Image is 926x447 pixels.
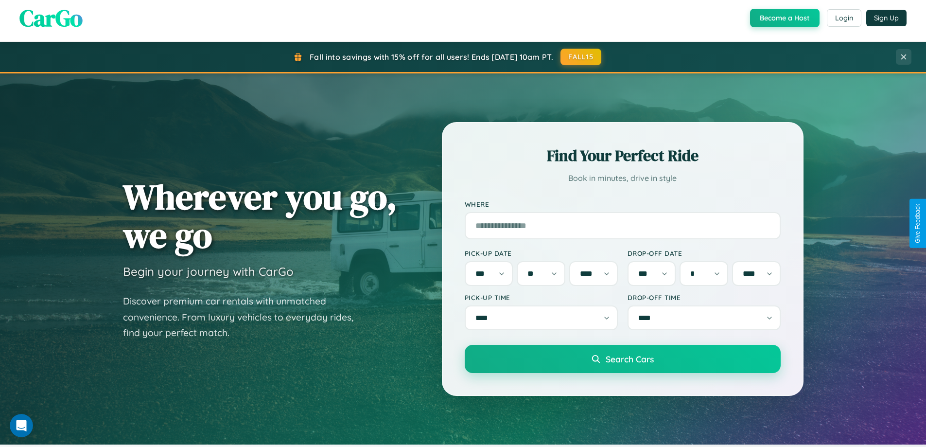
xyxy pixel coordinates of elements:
button: Sign Up [866,10,907,26]
label: Drop-off Time [628,293,781,302]
span: Search Cars [606,354,654,364]
label: Pick-up Time [465,293,618,302]
button: Become a Host [750,9,820,27]
span: Fall into savings with 15% off for all users! Ends [DATE] 10am PT. [310,52,553,62]
span: CarGo [19,2,83,34]
h3: Begin your journey with CarGo [123,264,294,279]
label: Drop-off Date [628,249,781,257]
button: Login [827,9,861,27]
label: Where [465,200,781,208]
label: Pick-up Date [465,249,618,257]
p: Book in minutes, drive in style [465,171,781,185]
h1: Wherever you go, we go [123,178,397,254]
div: Give Feedback [914,204,921,243]
p: Discover premium car rentals with unmatched convenience. From luxury vehicles to everyday rides, ... [123,293,366,341]
button: FALL15 [560,49,601,65]
h2: Find Your Perfect Ride [465,145,781,166]
button: Search Cars [465,345,781,373]
iframe: Intercom live chat [10,414,33,437]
